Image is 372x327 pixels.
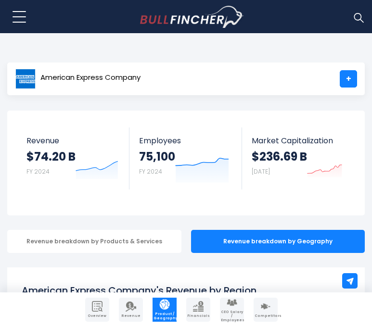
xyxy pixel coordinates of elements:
strong: $236.69 B [252,149,307,164]
span: Market Capitalization [252,136,345,145]
a: + [340,70,357,88]
a: Company Overview [85,298,109,322]
span: American Express Company [40,74,141,82]
a: Go to homepage [140,6,244,28]
span: Financials [187,314,209,318]
a: Company Competitors [254,298,278,322]
span: Revenue [120,314,142,318]
a: Company Employees [220,298,244,322]
a: Company Product/Geography [153,298,177,322]
a: American Express Company [15,70,141,88]
h1: American Express Company's Revenue by Region [22,283,350,298]
span: Revenue [26,136,120,145]
small: FY 2024 [26,167,50,176]
img: AXP logo [15,69,36,89]
small: [DATE] [252,167,270,176]
strong: $74.20 B [26,149,76,164]
a: Company Financials [186,298,210,322]
a: Employees 75,100 FY 2024 [129,127,241,189]
div: Revenue breakdown by Geography [191,230,365,253]
a: Market Capitalization $236.69 B [DATE] [242,127,354,189]
span: Employees [139,136,231,145]
div: Revenue breakdown by Products & Services [7,230,181,253]
small: FY 2024 [139,167,162,176]
a: Revenue $74.20 B FY 2024 [17,127,129,189]
a: Company Revenue [119,298,143,322]
span: Competitors [255,314,277,318]
span: Overview [86,314,108,318]
span: Product / Geography [154,312,176,320]
span: CEO Salary / Employees [221,310,243,322]
img: Bullfincher logo [140,6,244,28]
strong: 75,100 [139,149,175,164]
